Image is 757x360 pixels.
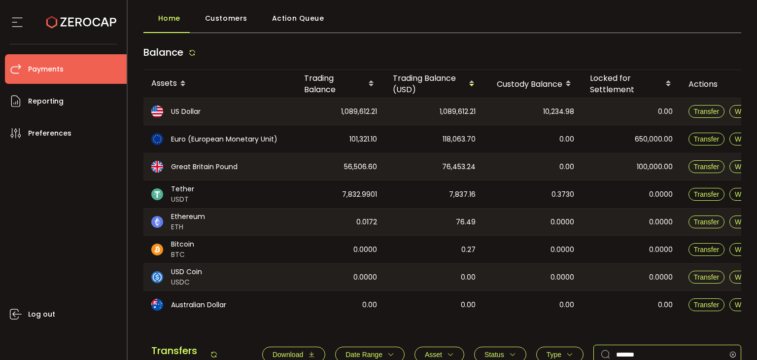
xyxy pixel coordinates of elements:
span: 0.00 [559,134,574,145]
div: Trading Balance [296,72,385,95]
span: Date Range [345,351,382,359]
button: Transfer [688,271,725,284]
span: Australian Dollar [171,300,226,310]
span: Payments [28,62,64,76]
div: Assets [143,75,296,92]
span: 0.0000 [551,272,574,283]
div: Locked for Settlement [582,72,681,95]
span: Asset [425,351,442,359]
span: Transfer [694,190,720,198]
span: Transfer [694,246,720,253]
button: Transfer [688,133,725,145]
span: 7,837.16 [449,189,476,200]
span: 100,000.00 [637,161,673,173]
span: 0.0000 [649,272,673,283]
button: Transfer [688,160,725,173]
span: Great Britain Pound [171,162,238,172]
span: 1,089,612.21 [440,106,476,117]
div: Custody Balance [483,75,582,92]
span: Customers [205,8,247,28]
span: USDT [171,194,194,205]
span: 650,000.00 [635,134,673,145]
button: Transfer [688,298,725,311]
img: eth_portfolio.svg [151,216,163,228]
span: Transfer [694,108,720,115]
span: Download [273,351,303,359]
span: Transfer [694,135,720,143]
button: Transfer [688,188,725,201]
button: Transfer [688,216,725,228]
span: 0.27 [461,244,476,255]
span: 56,506.60 [344,161,377,173]
span: ETH [171,222,205,232]
span: 101,321.10 [349,134,377,145]
span: Log out [28,307,55,322]
span: 0.00 [658,299,673,311]
span: USDC [171,277,202,288]
img: usdc_portfolio.svg [151,271,163,283]
span: 7,832.9901 [342,189,377,200]
span: Home [158,8,180,28]
iframe: Chat Widget [708,313,757,360]
button: Transfer [688,243,725,256]
span: 76,453.24 [442,161,476,173]
span: Transfer [694,218,720,226]
span: 118,063.70 [443,134,476,145]
div: Trading Balance (USD) [385,72,483,95]
span: USD Coin [171,267,202,277]
span: 0.0000 [649,216,673,228]
img: usdt_portfolio.svg [151,188,163,200]
span: Transfer [694,163,720,171]
span: 76.49 [456,216,476,228]
span: US Dollar [171,107,201,117]
span: 0.00 [362,299,377,311]
span: 0.0000 [353,244,377,255]
span: Tether [171,184,194,194]
span: 0.00 [559,299,574,311]
span: 0.0000 [551,216,574,228]
span: Euro (European Monetary Unit) [171,134,277,144]
span: Ethereum [171,212,205,222]
span: 0.0000 [649,244,673,255]
span: Preferences [28,126,71,141]
span: 10,234.98 [543,106,574,117]
span: Action Queue [272,8,324,28]
span: 0.3730 [551,189,574,200]
button: Transfer [688,105,725,118]
span: 0.0000 [551,244,574,255]
img: usd_portfolio.svg [151,106,163,117]
img: gbp_portfolio.svg [151,161,163,173]
span: BTC [171,250,194,260]
span: Type [547,351,561,359]
span: Transfer [694,273,720,281]
img: eur_portfolio.svg [151,133,163,145]
span: 1,089,612.21 [341,106,377,117]
span: Reporting [28,94,64,108]
span: 0.00 [658,106,673,117]
img: btc_portfolio.svg [151,244,163,255]
span: 0.0000 [649,189,673,200]
span: 0.0172 [356,216,377,228]
img: aud_portfolio.svg [151,299,163,311]
span: Bitcoin [171,239,194,250]
span: 0.00 [559,161,574,173]
span: 0.00 [461,272,476,283]
span: Transfer [694,301,720,309]
span: 0.00 [461,299,476,311]
span: Balance [143,45,183,59]
span: Status [484,351,504,359]
span: 0.0000 [353,272,377,283]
